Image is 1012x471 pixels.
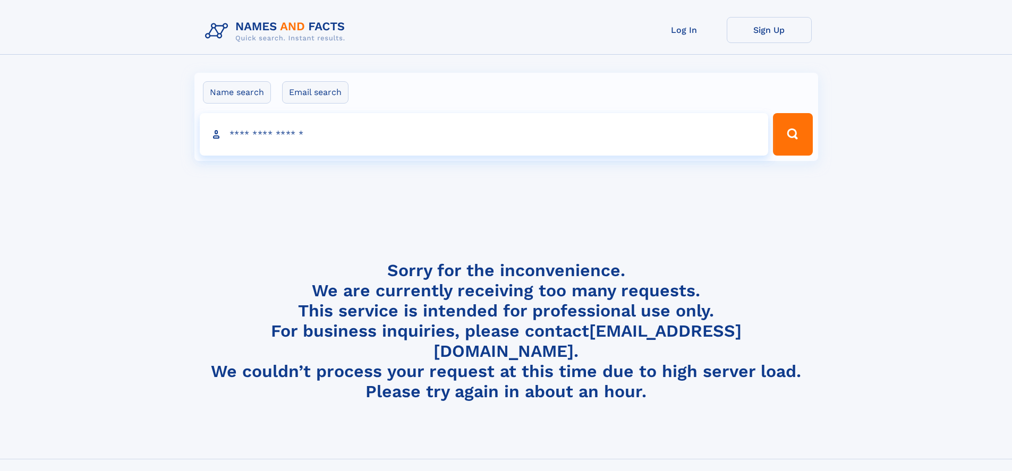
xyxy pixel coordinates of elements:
[200,113,769,156] input: search input
[642,17,727,43] a: Log In
[201,17,354,46] img: Logo Names and Facts
[433,321,742,361] a: [EMAIL_ADDRESS][DOMAIN_NAME]
[201,260,812,402] h4: Sorry for the inconvenience. We are currently receiving too many requests. This service is intend...
[727,17,812,43] a: Sign Up
[773,113,812,156] button: Search Button
[282,81,348,104] label: Email search
[203,81,271,104] label: Name search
